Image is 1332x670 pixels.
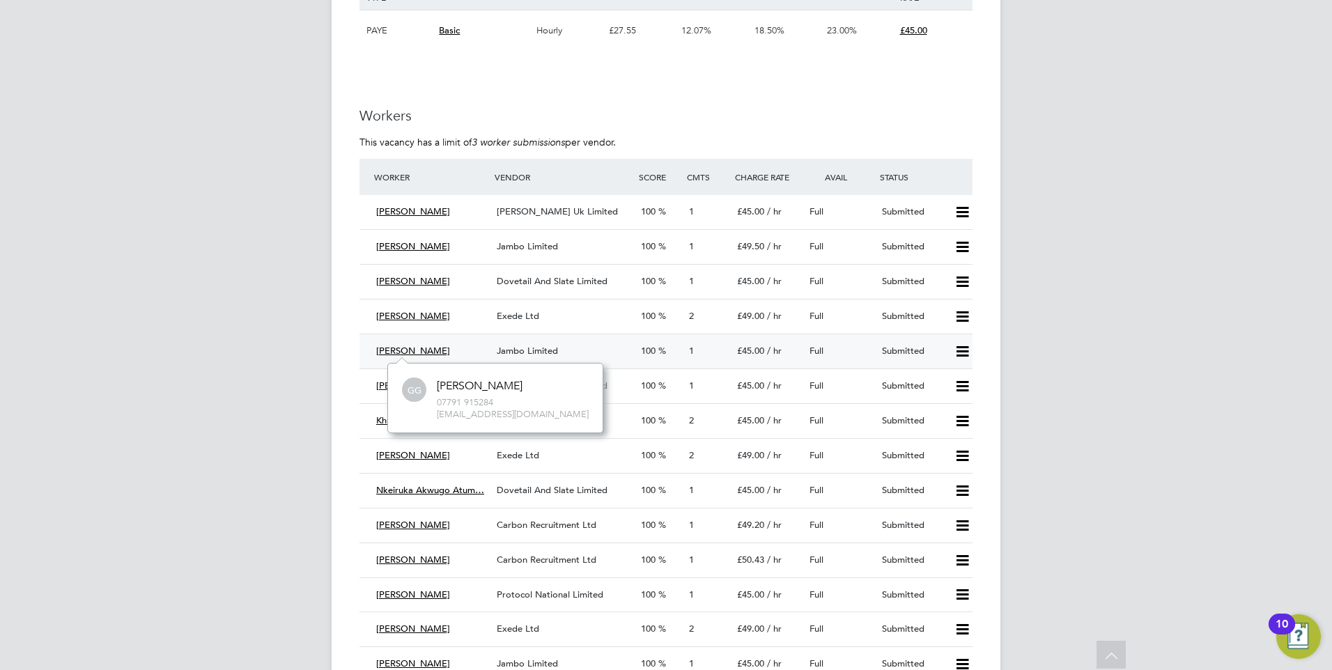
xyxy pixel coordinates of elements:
span: 1 [689,484,694,496]
span: / hr [767,554,782,566]
div: Vendor [491,164,635,189]
div: Submitted [876,584,949,607]
span: [PERSON_NAME] [376,589,450,600]
span: [PERSON_NAME] Uk Limited [497,205,618,217]
span: 07791 915284 [437,397,589,409]
span: Full [810,589,823,600]
span: / hr [767,414,782,426]
span: / hr [767,240,782,252]
span: / hr [767,205,782,217]
div: Avail [804,164,876,189]
span: Full [810,240,823,252]
div: Submitted [876,444,949,467]
span: £49.50 [737,240,764,252]
div: Submitted [876,618,949,641]
span: 100 [641,623,656,634]
div: Submitted [876,235,949,258]
div: Submitted [876,270,949,293]
span: £45.00 [737,205,764,217]
span: [PERSON_NAME] [376,380,450,391]
span: GG [402,378,426,403]
div: 10 [1276,624,1288,642]
div: Cmts [683,164,731,189]
div: Submitted [876,479,949,502]
span: £45.00 [900,24,927,36]
span: / hr [767,623,782,634]
div: Submitted [876,305,949,328]
span: / hr [767,275,782,287]
span: 23.00% [827,24,857,36]
span: [PERSON_NAME] [376,657,450,669]
span: 100 [641,449,656,461]
span: 2 [689,449,694,461]
button: Open Resource Center, 10 new notifications [1276,614,1321,659]
span: / hr [767,657,782,669]
span: 18.50% [754,24,784,36]
span: £49.00 [737,449,764,461]
span: 100 [641,657,656,669]
div: Submitted [876,340,949,363]
span: [PERSON_NAME] [376,345,450,357]
div: Hourly [533,10,605,51]
span: 100 [641,484,656,496]
div: Charge Rate [731,164,804,189]
span: [PERSON_NAME] [376,240,450,252]
div: Submitted [876,410,949,433]
span: £49.00 [737,310,764,322]
span: Full [810,275,823,287]
span: [PERSON_NAME] [376,275,450,287]
span: £49.00 [737,623,764,634]
span: Full [810,345,823,357]
span: £50.43 [737,554,764,566]
span: / hr [767,589,782,600]
span: 100 [641,275,656,287]
span: 1 [689,345,694,357]
div: Submitted [876,375,949,398]
span: [PERSON_NAME] [376,310,450,322]
span: Exede Ltd [497,449,539,461]
span: Carbon Recruitment Ltd [497,554,596,566]
span: Dovetail And Slate Limited [497,484,607,496]
div: Submitted [876,514,949,537]
span: / hr [767,484,782,496]
div: Submitted [876,549,949,572]
span: Basic [439,24,460,36]
span: 2 [689,414,694,426]
span: 100 [641,240,656,252]
div: Submitted [876,201,949,224]
div: Worker [371,164,491,189]
span: Full [810,414,823,426]
span: Full [810,484,823,496]
em: 3 worker submissions [472,136,565,148]
span: £45.00 [737,657,764,669]
span: [PERSON_NAME] [376,519,450,531]
span: 100 [641,345,656,357]
span: 100 [641,414,656,426]
span: 1 [689,240,694,252]
span: Full [810,449,823,461]
span: 1 [689,657,694,669]
span: £45.00 [737,380,764,391]
span: £45.00 [737,589,764,600]
span: Full [810,623,823,634]
span: £45.00 [737,414,764,426]
span: [PERSON_NAME] [376,554,450,566]
span: / hr [767,449,782,461]
span: £49.20 [737,519,764,531]
span: / hr [767,345,782,357]
span: 100 [641,589,656,600]
span: Full [810,205,823,217]
div: Status [876,164,973,189]
span: 100 [641,554,656,566]
span: Nkeiruka Akwugo Atum… [376,484,484,496]
span: 1 [689,380,694,391]
span: Khushbakht Hayat [376,414,452,426]
div: [PERSON_NAME] [437,379,522,394]
span: Full [810,657,823,669]
span: Jambo Limited [497,657,558,669]
div: Score [635,164,683,189]
span: 1 [689,519,694,531]
div: £27.55 [605,10,678,51]
p: This vacancy has a limit of per vendor. [359,136,973,148]
span: / hr [767,519,782,531]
